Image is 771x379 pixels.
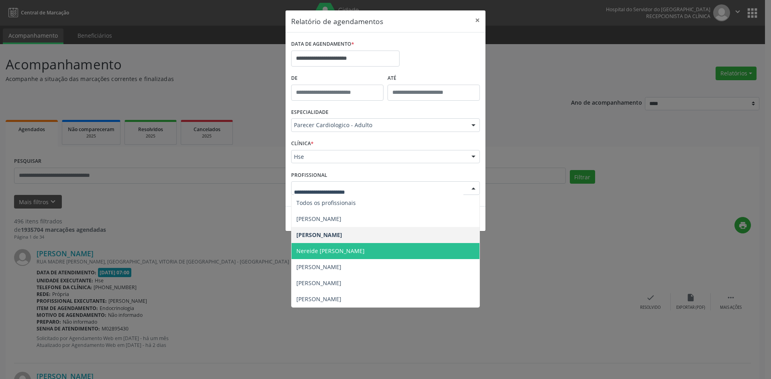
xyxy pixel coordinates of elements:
span: Nereide [PERSON_NAME] [296,247,365,255]
label: DATA DE AGENDAMENTO [291,38,354,51]
span: Todos os profissionais [296,199,356,207]
label: ATÉ [388,72,480,85]
label: ESPECIALIDADE [291,106,328,119]
span: Hse [294,153,463,161]
button: Close [469,10,485,30]
label: PROFISSIONAL [291,169,327,181]
label: CLÍNICA [291,138,314,150]
span: [PERSON_NAME] [296,231,342,239]
span: [PERSON_NAME] [296,279,341,287]
span: [PERSON_NAME] [296,295,341,303]
span: Parecer Cardiologico - Adulto [294,121,463,129]
h5: Relatório de agendamentos [291,16,383,26]
span: [PERSON_NAME] [296,215,341,223]
label: De [291,72,383,85]
span: [PERSON_NAME] [296,263,341,271]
